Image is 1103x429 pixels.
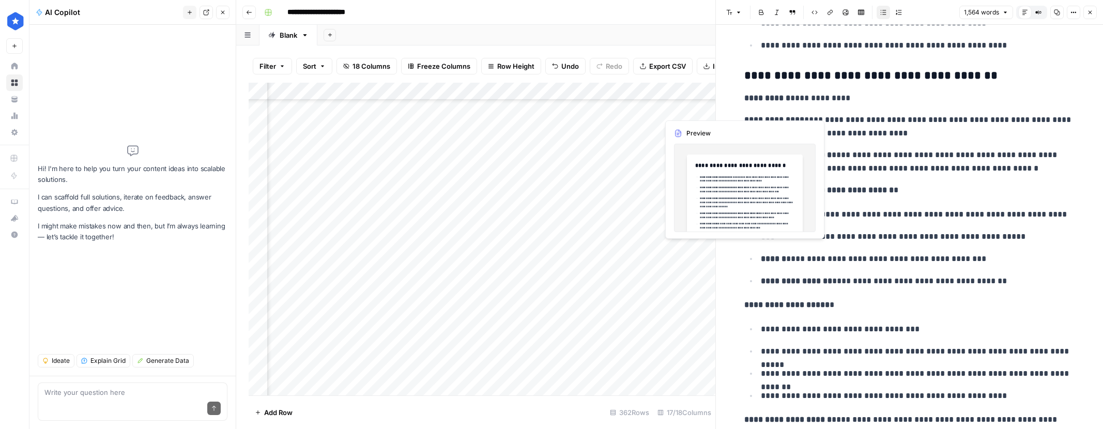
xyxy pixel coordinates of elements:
[146,356,189,365] span: Generate Data
[6,124,23,141] a: Settings
[132,354,194,367] button: Generate Data
[401,58,477,74] button: Freeze Columns
[606,61,622,71] span: Redo
[259,25,317,45] a: Blank
[296,58,332,74] button: Sort
[497,61,534,71] span: Row Height
[76,354,130,367] button: Explain Grid
[633,58,693,74] button: Export CSV
[36,7,180,18] div: AI Copilot
[253,58,292,74] button: Filter
[6,210,23,226] button: What's new?
[606,404,653,421] div: 362 Rows
[353,61,390,71] span: 18 Columns
[52,356,70,365] span: Ideate
[38,354,74,367] button: Ideate
[90,356,126,365] span: Explain Grid
[6,12,25,30] img: ConsumerAffairs Logo
[653,404,715,421] div: 17/18 Columns
[6,108,23,124] a: Usage
[38,163,227,185] p: Hi! I'm here to help you turn your content ideas into scalable solutions.
[481,58,541,74] button: Row Height
[6,58,23,74] a: Home
[38,192,227,213] p: I can scaffold full solutions, iterate on feedback, answer questions, and offer advice.
[6,8,23,34] button: Workspace: ConsumerAffairs
[6,193,23,210] a: AirOps Academy
[561,61,579,71] span: Undo
[280,30,297,40] div: Blank
[649,61,686,71] span: Export CSV
[590,58,629,74] button: Redo
[959,6,1013,19] button: 1,564 words
[259,61,276,71] span: Filter
[697,58,757,74] button: Import CSV
[38,221,227,242] p: I might make mistakes now and then, but I’m always learning — let’s tackle it together!
[6,91,23,108] a: Your Data
[6,226,23,243] button: Help + Support
[336,58,397,74] button: 18 Columns
[303,61,316,71] span: Sort
[545,58,586,74] button: Undo
[6,74,23,91] a: Browse
[249,404,299,421] button: Add Row
[264,407,293,418] span: Add Row
[7,210,22,226] div: What's new?
[417,61,470,71] span: Freeze Columns
[964,8,999,17] span: 1,564 words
